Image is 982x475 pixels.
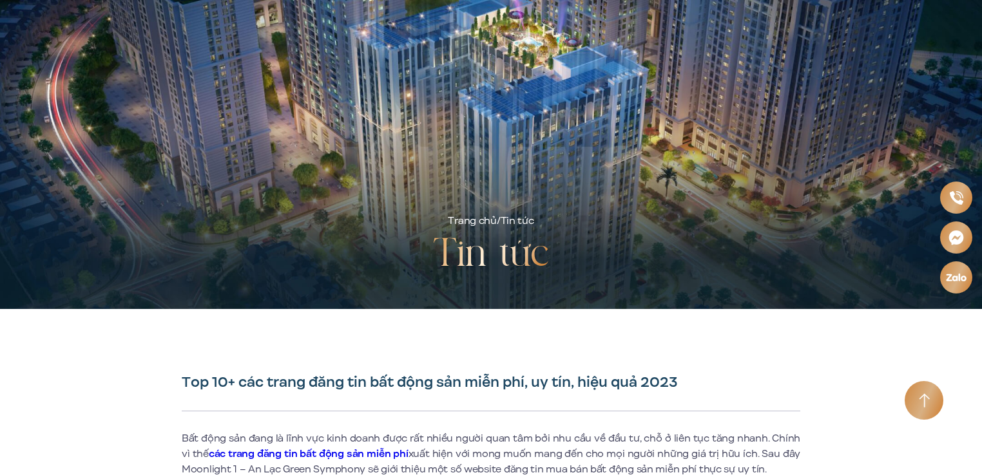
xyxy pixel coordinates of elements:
img: Messenger icon [948,229,964,245]
img: Phone icon [949,191,963,205]
span: Tin tức [501,214,534,228]
img: Arrow icon [919,393,930,408]
h1: Top 10+ các trang đăng tin bất động sản miễn phí, uy tín, hiệu quả 2023 [182,373,800,391]
img: Zalo icon [945,273,967,281]
a: các trang đăng tin bất động sản miễn phí [209,447,409,461]
h2: Tin tức [433,229,549,281]
a: Trang chủ [448,214,496,228]
div: / [448,214,534,229]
